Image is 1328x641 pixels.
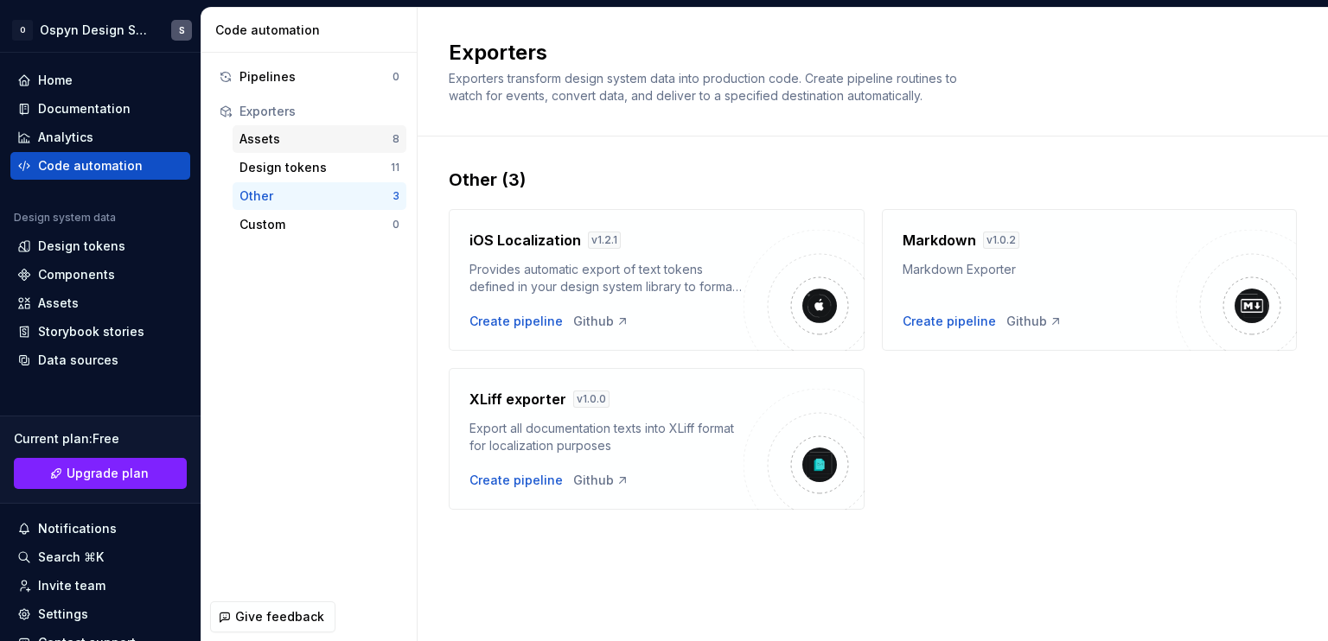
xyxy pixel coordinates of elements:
[14,458,187,489] button: Upgrade plan
[469,261,744,295] div: Provides automatic export of text tokens defined in your design system library to format consumab...
[903,261,1177,278] div: Markdown Exporter
[449,168,1297,192] div: Other (3)
[573,390,610,408] div: v 1.0.0
[983,232,1019,249] div: v 1.0.2
[393,189,399,203] div: 3
[449,39,1276,67] h2: Exporters
[233,125,406,153] button: Assets8
[469,389,566,409] h4: XLiff exporter
[239,68,393,86] div: Pipelines
[393,218,399,232] div: 0
[10,67,190,94] a: Home
[239,159,391,176] div: Design tokens
[38,577,105,594] div: Invite team
[573,472,629,489] a: Github
[233,182,406,210] button: Other3
[239,130,393,148] div: Assets
[10,318,190,346] a: Storybook stories
[215,22,410,39] div: Code automation
[393,132,399,146] div: 8
[10,515,190,543] button: Notifications
[12,20,33,41] div: O
[38,520,117,537] div: Notifications
[469,230,581,251] h4: iOS Localization
[40,22,150,39] div: Ospyn Design System
[38,549,104,566] div: Search ⌘K
[10,600,190,628] a: Settings
[10,543,190,571] button: Search ⌘K
[38,606,88,623] div: Settings
[10,289,190,317] a: Assets
[235,608,324,625] span: Give feedback
[38,266,115,283] div: Components
[38,157,143,175] div: Code automation
[14,211,116,225] div: Design system data
[903,230,976,251] h4: Markdown
[573,313,629,330] a: Github
[38,238,125,255] div: Design tokens
[3,11,197,48] button: OOspyn Design SystemS
[38,72,73,89] div: Home
[239,187,393,205] div: Other
[10,95,190,123] a: Documentation
[10,152,190,180] a: Code automation
[469,472,563,489] button: Create pipeline
[10,572,190,600] a: Invite team
[10,261,190,289] a: Components
[239,216,393,233] div: Custom
[10,232,190,260] a: Design tokens
[469,420,744,454] div: Export all documentation texts into XLiff format for localization purposes
[38,323,144,340] div: Storybook stories
[1006,313,1063,330] a: Github
[67,465,149,482] span: Upgrade plan
[179,23,185,37] div: S
[469,313,563,330] button: Create pipeline
[233,211,406,238] button: Custom0
[903,313,996,330] button: Create pipeline
[38,100,131,117] div: Documentation
[588,232,621,249] div: v 1.2.1
[38,295,79,312] div: Assets
[10,124,190,151] a: Analytics
[393,70,399,84] div: 0
[212,63,406,91] button: Pipelines0
[38,352,118,369] div: Data sources
[10,346,190,374] a: Data sources
[14,430,187,447] div: Current plan : Free
[449,71,961,103] span: Exporters transform design system data into production code. Create pipeline routines to watch fo...
[38,129,93,146] div: Analytics
[239,103,399,120] div: Exporters
[210,601,335,632] button: Give feedback
[233,154,406,181] button: Design tokens11
[391,161,399,175] div: 11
